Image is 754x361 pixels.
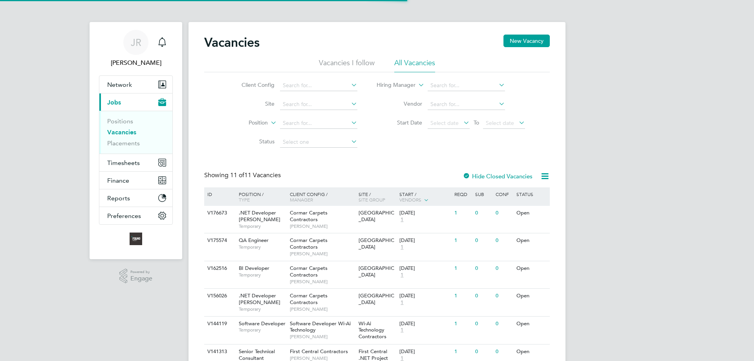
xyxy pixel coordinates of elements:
[229,138,275,145] label: Status
[239,327,286,333] span: Temporary
[399,327,404,334] span: 1
[99,172,172,189] button: Finance
[399,321,450,327] div: [DATE]
[223,119,268,127] label: Position
[99,30,173,68] a: JR[PERSON_NAME]
[239,237,269,244] span: QA Engineer
[205,345,233,359] div: V141313
[452,317,473,331] div: 1
[90,22,182,259] nav: Main navigation
[239,292,280,306] span: .NET Developer [PERSON_NAME]
[357,187,398,206] div: Site /
[290,292,328,306] span: Cormar Carpets Contractors
[239,244,286,250] span: Temporary
[359,209,394,223] span: [GEOGRAPHIC_DATA]
[290,196,313,203] span: Manager
[280,99,357,110] input: Search for...
[205,233,233,248] div: V175574
[239,223,286,229] span: Temporary
[494,345,514,359] div: 0
[452,187,473,201] div: Reqd
[230,171,281,179] span: 11 Vacancies
[290,348,348,355] span: First Central Contractors
[359,237,394,250] span: [GEOGRAPHIC_DATA]
[494,289,514,303] div: 0
[514,317,549,331] div: Open
[473,289,494,303] div: 0
[107,212,141,220] span: Preferences
[290,223,355,229] span: [PERSON_NAME]
[290,265,328,278] span: Cormar Carpets Contractors
[494,187,514,201] div: Conf
[359,292,394,306] span: [GEOGRAPHIC_DATA]
[204,171,282,180] div: Showing
[397,187,452,207] div: Start /
[290,306,355,312] span: [PERSON_NAME]
[131,37,141,48] span: JR
[473,261,494,276] div: 0
[99,76,172,93] button: Network
[290,279,355,285] span: [PERSON_NAME]
[107,128,136,136] a: Vacancies
[290,251,355,257] span: [PERSON_NAME]
[290,237,328,250] span: Cormar Carpets Contractors
[473,317,494,331] div: 0
[514,345,549,359] div: Open
[494,261,514,276] div: 0
[239,196,250,203] span: Type
[319,58,375,72] li: Vacancies I follow
[514,206,549,220] div: Open
[107,139,140,147] a: Placements
[452,345,473,359] div: 1
[205,187,233,201] div: ID
[473,233,494,248] div: 0
[290,209,328,223] span: Cormar Carpets Contractors
[471,117,481,128] span: To
[99,189,172,207] button: Reports
[119,269,153,284] a: Powered byEngage
[452,289,473,303] div: 1
[399,299,404,306] span: 1
[394,58,435,72] li: All Vacancies
[99,111,172,154] div: Jobs
[359,196,385,203] span: Site Group
[107,177,129,184] span: Finance
[359,265,394,278] span: [GEOGRAPHIC_DATA]
[229,81,275,88] label: Client Config
[107,81,132,88] span: Network
[204,35,260,50] h2: Vacancies
[130,269,152,275] span: Powered by
[288,187,357,206] div: Client Config /
[130,233,142,245] img: foundtalent-logo-retina.png
[473,345,494,359] div: 0
[359,320,386,340] span: Wi-Ai Technology Contractors
[399,272,404,279] span: 1
[514,289,549,303] div: Open
[239,320,285,327] span: Software Developer
[99,93,172,111] button: Jobs
[399,196,421,203] span: Vendors
[205,317,233,331] div: V144119
[473,187,494,201] div: Sub
[230,171,244,179] span: 11 of
[503,35,550,47] button: New Vacancy
[377,100,422,107] label: Vendor
[290,320,351,334] span: Software Developer Wi-Ai Technology
[239,265,269,271] span: BI Developer
[99,233,173,245] a: Go to home page
[399,293,450,299] div: [DATE]
[514,233,549,248] div: Open
[399,348,450,355] div: [DATE]
[428,99,505,110] input: Search for...
[233,187,288,206] div: Position /
[430,119,459,126] span: Select date
[399,244,404,251] span: 1
[107,159,140,167] span: Timesheets
[239,272,286,278] span: Temporary
[107,117,133,125] a: Positions
[205,289,233,303] div: V156026
[239,209,280,223] span: .NET Developer [PERSON_NAME]
[452,261,473,276] div: 1
[494,233,514,248] div: 0
[229,100,275,107] label: Site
